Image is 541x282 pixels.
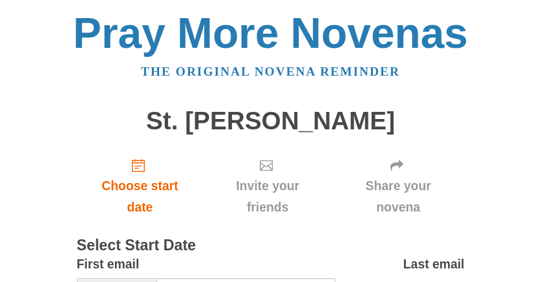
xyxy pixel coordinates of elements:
[77,237,465,254] h3: Select Start Date
[77,254,140,275] label: First email
[73,9,468,57] a: Pray More Novenas
[77,147,204,224] a: Choose start date
[203,147,332,224] div: Click "Next" to confirm your start date first.
[403,254,465,275] label: Last email
[77,107,465,135] h1: St. [PERSON_NAME]
[332,147,465,224] div: Click "Next" to confirm your start date first.
[141,65,400,78] a: The original novena reminder
[345,175,452,218] span: Share your novena
[90,175,191,218] span: Choose start date
[216,175,319,218] span: Invite your friends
